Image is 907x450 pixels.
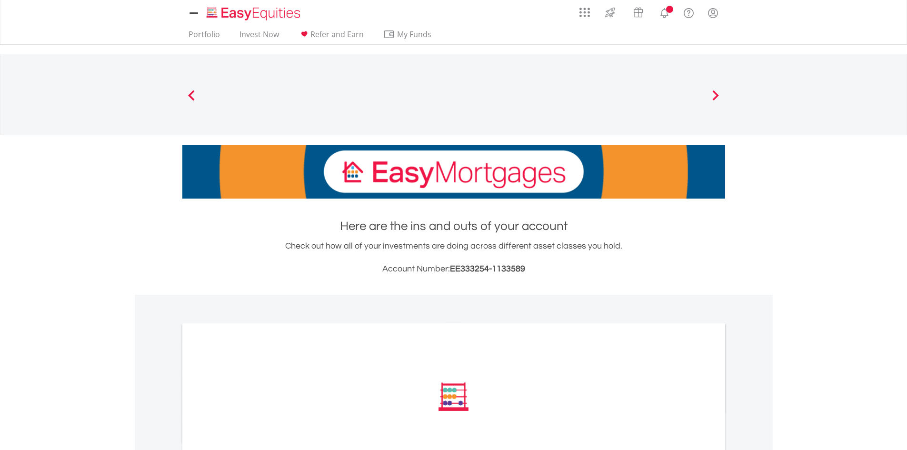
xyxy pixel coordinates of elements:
a: Vouchers [624,2,652,20]
span: Refer and Earn [310,29,364,40]
div: Check out how all of your investments are doing across different asset classes you hold. [182,240,725,276]
a: FAQ's and Support [677,2,701,21]
a: Portfolio [185,30,224,44]
a: My Profile [701,2,725,23]
a: Refer and Earn [295,30,368,44]
a: AppsGrid [573,2,596,18]
a: Notifications [652,2,677,21]
img: grid-menu-icon.svg [579,7,590,18]
a: Home page [203,2,304,21]
span: EE333254-1133589 [450,264,525,273]
a: Invest Now [236,30,283,44]
h3: Account Number: [182,262,725,276]
img: thrive-v2.svg [602,5,618,20]
span: My Funds [383,28,446,40]
h1: Here are the ins and outs of your account [182,218,725,235]
img: EasyMortage Promotion Banner [182,145,725,199]
img: vouchers-v2.svg [630,5,646,20]
img: EasyEquities_Logo.png [205,6,304,21]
